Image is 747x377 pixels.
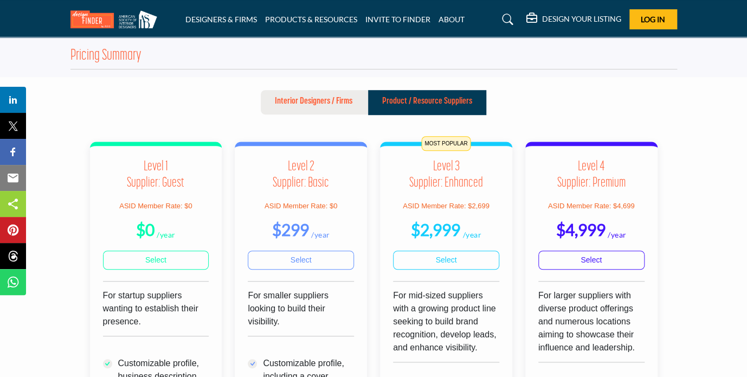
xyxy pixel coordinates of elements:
[382,95,472,108] p: Product / Resource Suppliers
[439,15,465,24] a: ABOUT
[421,136,471,151] span: MOST POPULAR
[248,289,354,357] div: For smaller suppliers looking to build their visibility.
[248,159,354,191] h3: Level 2 Supplier: Basic
[103,159,209,191] h3: Level 1 Supplier: Guest
[538,159,645,191] h3: Level 4 Supplier: Premium
[556,220,606,239] b: $4,999
[526,13,621,26] div: DESIGN YOUR LISTING
[393,251,499,270] a: Select
[393,159,499,191] h3: Level 3 Supplier: Enhanced
[462,230,481,239] sub: /year
[265,15,357,24] a: PRODUCTS & RESOURCES
[311,230,330,239] sub: /year
[275,95,352,108] p: Interior Designers / Firms
[157,230,176,239] sub: /year
[103,289,209,357] div: For startup suppliers wanting to establish their presence.
[538,251,645,270] a: Select
[119,202,192,210] span: ASID Member Rate: $0
[248,251,354,270] a: Select
[272,220,309,239] b: $299
[103,251,209,270] a: Select
[542,14,621,24] h5: DESIGN YOUR LISTING
[70,47,141,66] h2: Pricing Summary
[368,90,486,115] button: Product / Resource Suppliers
[185,15,257,24] a: DESIGNERS & FIRMS
[261,90,366,115] button: Interior Designers / Firms
[265,202,337,210] span: ASID Member Rate: $0
[411,220,460,239] b: $2,999
[548,202,635,210] span: ASID Member Rate: $4,699
[608,230,627,239] sub: /year
[641,15,665,24] span: Log In
[629,9,677,29] button: Log In
[70,10,163,28] img: Site Logo
[492,11,520,28] a: Search
[365,15,430,24] a: INVITE TO FINDER
[403,202,490,210] span: ASID Member Rate: $2,699
[136,220,154,239] b: $0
